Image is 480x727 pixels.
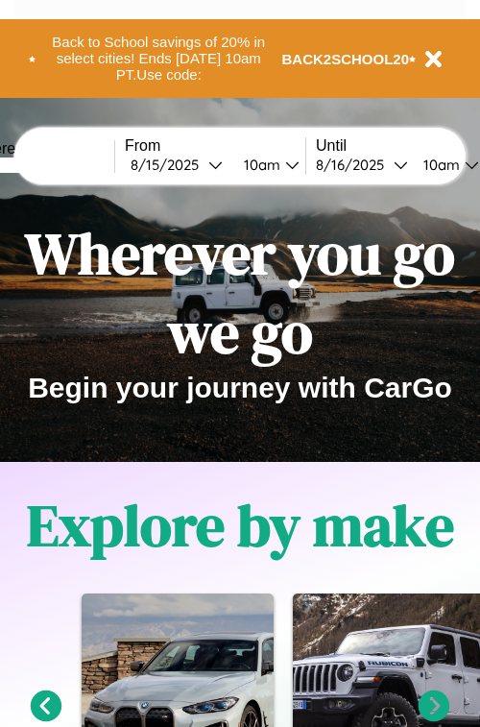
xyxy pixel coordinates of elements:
button: Back to School savings of 20% in select cities! Ends [DATE] 10am PT.Use code: [36,29,282,88]
div: 10am [414,156,465,174]
div: 8 / 16 / 2025 [316,156,394,174]
h1: Explore by make [27,486,454,565]
label: From [125,137,305,155]
button: 8/15/2025 [125,155,228,175]
b: BACK2SCHOOL20 [282,51,410,67]
div: 10am [234,156,285,174]
button: 10am [228,155,305,175]
div: 8 / 15 / 2025 [131,156,208,174]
